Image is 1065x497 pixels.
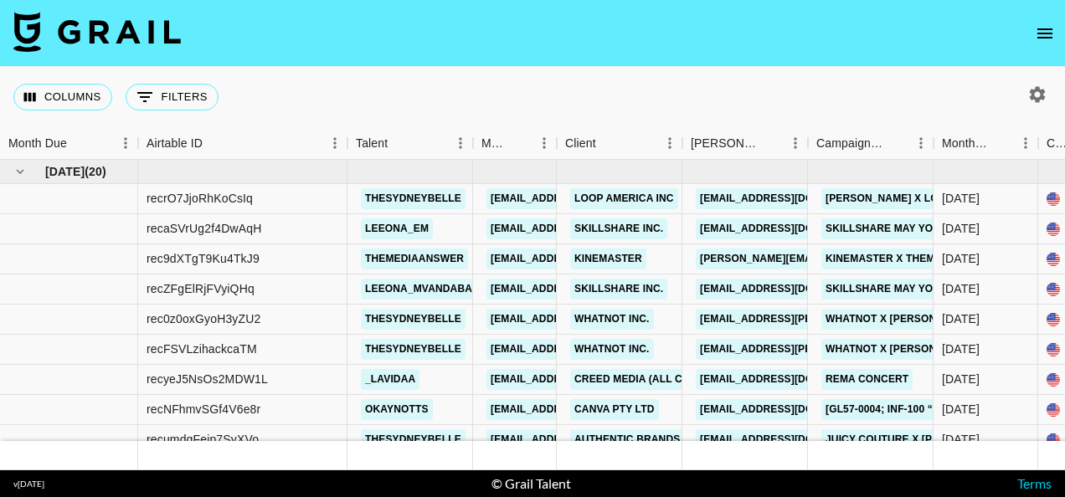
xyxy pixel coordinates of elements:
[657,131,682,156] button: Menu
[361,279,476,300] a: leeona_mvandaba
[942,310,980,327] div: May '25
[473,127,557,160] div: Manager
[821,369,913,390] a: Rema concert
[147,280,255,297] div: recZFgElRjFVyiQHq
[821,399,1053,420] a: [GL57-0004; INF-100 “Q2 Influencer UGC”]
[691,127,759,160] div: [PERSON_NAME]
[783,131,808,156] button: Menu
[696,188,883,209] a: [EMAIL_ADDRESS][DOMAIN_NAME]
[759,131,783,155] button: Sort
[448,131,473,156] button: Menu
[570,309,654,330] a: Whatnot Inc.
[45,163,85,180] span: [DATE]
[570,279,667,300] a: Skillshare Inc.
[942,280,980,297] div: May '25
[570,339,654,360] a: Whatnot Inc.
[696,429,883,450] a: [EMAIL_ADDRESS][DOMAIN_NAME]
[942,371,980,387] div: May '25
[696,369,883,390] a: [EMAIL_ADDRESS][DOMAIN_NAME]
[138,127,347,160] div: Airtable ID
[486,248,674,269] a: [EMAIL_ADDRESS][DOMAIN_NAME]
[113,131,138,156] button: Menu
[8,127,67,160] div: Month Due
[596,131,620,155] button: Sort
[347,127,473,160] div: Talent
[361,218,433,239] a: leeona_em
[908,131,934,156] button: Menu
[85,163,106,180] span: ( 20 )
[696,339,969,360] a: [EMAIL_ADDRESS][PERSON_NAME][DOMAIN_NAME]
[147,431,259,448] div: recumdqFejp7SyXVo
[1028,17,1062,50] button: open drawer
[486,279,674,300] a: [EMAIL_ADDRESS][DOMAIN_NAME]
[13,84,112,110] button: Select columns
[486,339,674,360] a: [EMAIL_ADDRESS][DOMAIN_NAME]
[570,369,744,390] a: Creed Media (All Campaigns)
[491,475,571,492] div: © Grail Talent
[990,131,1013,155] button: Sort
[147,341,257,357] div: recFSVLzihackcaTM
[147,190,253,207] div: recrO7JjoRhKoCsIq
[147,127,203,160] div: Airtable ID
[481,127,508,160] div: Manager
[486,188,674,209] a: [EMAIL_ADDRESS][DOMAIN_NAME]
[942,431,980,448] div: May '25
[696,279,883,300] a: [EMAIL_ADDRESS][DOMAIN_NAME]
[1013,131,1038,156] button: Menu
[934,127,1038,160] div: Month Due
[13,12,181,52] img: Grail Talent
[147,310,260,327] div: rec0z0oxGyoH3yZU2
[486,429,674,450] a: [EMAIL_ADDRESS][DOMAIN_NAME]
[942,220,980,237] div: May '25
[361,399,433,420] a: okaynotts
[682,127,808,160] div: Booker
[1017,475,1052,491] a: Terms
[696,309,969,330] a: [EMAIL_ADDRESS][PERSON_NAME][DOMAIN_NAME]
[147,250,260,267] div: rec9dXTgT9Ku4TkJ9
[565,127,596,160] div: Client
[808,127,934,160] div: Campaign (Type)
[486,218,674,239] a: [EMAIL_ADDRESS][DOMAIN_NAME]
[322,131,347,156] button: Menu
[361,188,466,209] a: thesydneybelle
[557,127,682,160] div: Client
[486,399,674,420] a: [EMAIL_ADDRESS][DOMAIN_NAME]
[67,131,90,155] button: Sort
[13,479,44,489] div: v [DATE]
[361,369,419,390] a: _lavidaa
[570,218,667,239] a: Skillshare Inc.
[696,218,883,239] a: [EMAIL_ADDRESS][DOMAIN_NAME]
[570,188,678,209] a: Loop America Inc
[942,250,980,267] div: May '25
[942,341,980,357] div: May '25
[570,429,725,450] a: Authentic Brands Group
[821,339,980,360] a: Whatnot x [PERSON_NAME]
[486,369,674,390] a: [EMAIL_ADDRESS][DOMAIN_NAME]
[570,399,659,420] a: Canva PTY LTD
[361,429,466,450] a: thesydneybelle
[942,127,990,160] div: Month Due
[388,131,411,155] button: Sort
[532,131,557,156] button: Menu
[696,248,1055,269] a: [PERSON_NAME][EMAIL_ADDRESS][PERSON_NAME][DOMAIN_NAME]
[361,339,466,360] a: thesydneybelle
[8,160,32,183] button: hide children
[696,399,883,420] a: [EMAIL_ADDRESS][DOMAIN_NAME]
[203,131,226,155] button: Sort
[147,371,268,387] div: recyeJ5NsOs2MDW1L
[147,220,261,237] div: recaSVrUg2f4DwAqH
[147,401,260,418] div: recNFhmvSGf4V6e8r
[356,127,388,160] div: Talent
[570,248,646,269] a: KineMaster
[508,131,532,155] button: Sort
[126,84,219,110] button: Show filters
[942,401,980,418] div: May '25
[885,131,908,155] button: Sort
[361,248,468,269] a: themediaanswer
[486,309,674,330] a: [EMAIL_ADDRESS][DOMAIN_NAME]
[361,309,466,330] a: thesydneybelle
[821,309,980,330] a: Whatnot x [PERSON_NAME]
[816,127,885,160] div: Campaign (Type)
[942,190,980,207] div: May '25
